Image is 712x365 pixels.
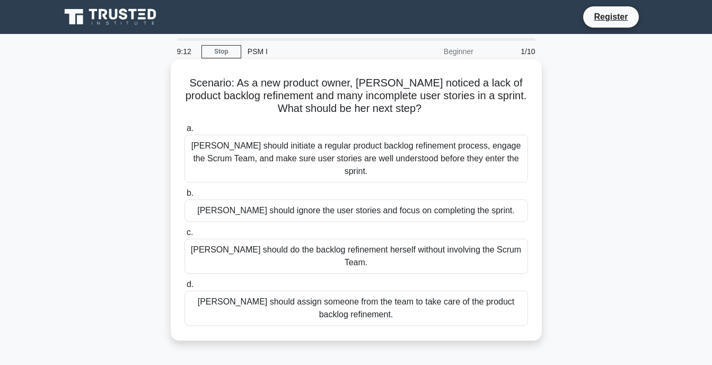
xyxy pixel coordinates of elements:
[183,76,529,116] h5: Scenario: As a new product owner, [PERSON_NAME] noticed a lack of product backlog refinement and ...
[187,188,194,197] span: b.
[184,135,528,183] div: [PERSON_NAME] should initiate a regular product backlog refinement process, engage the Scrum Team...
[187,280,194,289] span: d.
[184,239,528,274] div: [PERSON_NAME] should do the backlog refinement herself without involving the Scrum Team.
[480,41,542,62] div: 1/10
[184,199,528,222] div: [PERSON_NAME] should ignore the user stories and focus on completing the sprint.
[187,228,193,237] span: c.
[171,41,201,62] div: 9:12
[201,45,241,58] a: Stop
[241,41,387,62] div: PSM I
[187,124,194,133] span: a.
[184,291,528,326] div: [PERSON_NAME] should assign someone from the team to take care of the product backlog refinement.
[387,41,480,62] div: Beginner
[587,10,634,23] a: Register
